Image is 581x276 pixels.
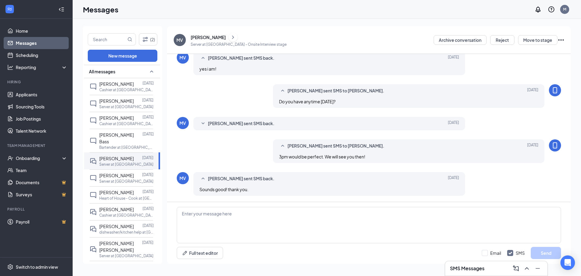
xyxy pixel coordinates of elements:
span: [PERSON_NAME] [99,81,134,87]
input: Search [88,34,126,45]
p: [DATE] [143,264,154,269]
span: [PERSON_NAME] sent SMS back. [208,120,274,127]
svg: WorkstreamLogo [7,6,13,12]
svg: MobileSms [551,87,559,94]
svg: DoubleChat [90,158,97,165]
span: [PERSON_NAME] [PERSON_NAME] [99,241,134,253]
svg: SmallChevronUp [199,175,207,182]
div: Team Management [7,143,66,148]
p: Cashier at [GEOGRAPHIC_DATA] [99,121,154,126]
span: Do you have anytime [DATE]? [279,99,336,104]
svg: MagnifyingGlass [127,37,132,42]
button: ChevronRight [228,33,238,42]
svg: ChatInactive [90,100,97,107]
a: Messages [16,37,67,49]
svg: ChatInactive [90,137,97,145]
p: Server at [GEOGRAPHIC_DATA] [99,162,153,167]
svg: SmallChevronUp [279,87,286,95]
span: [DATE] [448,175,459,182]
svg: UserCheck [7,155,13,161]
span: [PERSON_NAME] [99,207,134,212]
a: Talent Network [16,125,67,137]
p: [DATE] [143,131,154,137]
span: [PERSON_NAME] [99,98,134,104]
span: [PERSON_NAME] [99,190,134,195]
button: ChevronUp [522,264,532,273]
p: dishwasher/kitchen help at [GEOGRAPHIC_DATA] [99,230,154,235]
a: Home [16,25,67,37]
span: [PERSON_NAME] sent SMS back. [208,55,274,62]
div: MV [179,175,186,181]
svg: Notifications [534,6,542,13]
span: [PERSON_NAME] sent SMS to [PERSON_NAME]. [287,142,384,150]
div: MV [179,55,186,61]
span: [DATE] [448,55,459,62]
svg: Pen [182,250,188,256]
p: [DATE] [142,155,153,160]
svg: DoubleChat [90,225,97,233]
span: [DATE] [527,87,538,95]
p: [DATE] [143,189,154,194]
span: [PERSON_NAME] [99,173,134,178]
div: Hiring [7,79,66,85]
button: New message [88,50,157,62]
button: Move to stage [518,35,557,45]
span: yes i am! [199,66,216,71]
p: [DATE] [142,240,153,245]
div: Onboarding [16,155,62,161]
svg: Minimize [534,265,541,272]
p: [DATE] [143,206,154,211]
span: [PERSON_NAME] [99,115,134,121]
h3: SMS Messages [450,265,484,272]
svg: ComposeMessage [512,265,520,272]
svg: Analysis [7,64,13,70]
svg: SmallChevronUp [279,142,286,150]
a: Team [16,164,67,176]
svg: ChatInactive [90,83,97,90]
h1: Messages [83,4,118,15]
svg: ChatInactive [90,191,97,199]
a: Applicants [16,88,67,101]
p: Heart of House - Cook at [GEOGRAPHIC_DATA] [99,196,154,201]
span: All messages [89,68,115,75]
span: [DATE] [527,142,538,150]
svg: DoubleChat [90,208,97,216]
button: Minimize [533,264,543,273]
div: [PERSON_NAME] [191,34,226,40]
p: [DATE] [143,81,154,86]
svg: ChevronUp [523,265,530,272]
p: Server at [GEOGRAPHIC_DATA] - Onsite Interview stage [191,42,287,47]
svg: SmallChevronUp [199,55,207,62]
svg: Collapse [58,6,64,12]
p: [DATE] [143,223,154,228]
svg: ChatInactive [90,175,97,182]
svg: Settings [7,264,13,270]
svg: DoubleChat [90,246,97,253]
button: Full text editorPen [177,247,223,259]
p: Server at [GEOGRAPHIC_DATA] [99,253,153,258]
svg: ChatInactive [90,117,97,124]
a: PayrollCrown [16,216,67,228]
svg: QuestionInfo [548,6,555,13]
svg: SmallChevronDown [199,120,207,127]
span: [PERSON_NAME] Bass [99,132,134,144]
p: Cashier at [GEOGRAPHIC_DATA] [99,213,154,218]
span: [DATE] [448,120,459,127]
button: Send [531,247,561,259]
a: SurveysCrown [16,188,67,201]
div: Switch to admin view [16,264,58,270]
span: [PERSON_NAME] [99,156,134,161]
svg: Ellipses [557,36,565,44]
div: MV [176,37,183,43]
a: DocumentsCrown [16,176,67,188]
span: [PERSON_NAME] sent SMS back. [208,175,274,182]
span: [PERSON_NAME] [99,224,134,229]
span: [PERSON_NAME] sent SMS to [PERSON_NAME]. [287,87,384,95]
div: Reporting [16,64,68,70]
p: Server at [GEOGRAPHIC_DATA] [99,104,153,109]
p: Bartender at [GEOGRAPHIC_DATA] [99,145,154,150]
div: Payroll [7,207,66,212]
a: Job Postings [16,113,67,125]
p: Cashier at [GEOGRAPHIC_DATA] [99,87,154,92]
button: ComposeMessage [511,264,521,273]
